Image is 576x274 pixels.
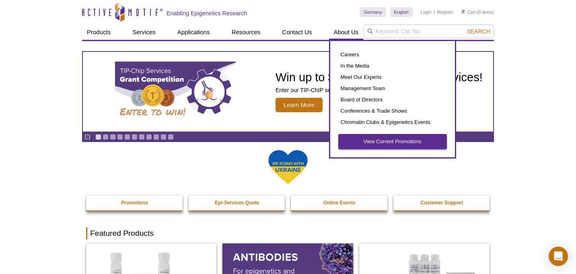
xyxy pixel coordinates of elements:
a: Go to slide 2 [103,134,109,140]
h2: Win up to $45,000 in TIP-ChIP services! [276,71,483,83]
a: Go to slide 3 [110,134,116,140]
a: Cart [461,9,475,15]
a: Go to slide 7 [139,134,145,140]
a: Toggle autoplay [84,134,91,140]
a: Applications [173,25,215,40]
a: Management Team [338,83,447,94]
a: Login [421,9,432,15]
a: Go to slide 8 [146,134,152,140]
a: Go to slide 11 [168,134,174,140]
li: (0 items) [461,7,494,17]
div: Open Intercom Messenger [549,247,568,266]
button: Search [465,28,493,35]
a: In the Media [338,60,447,72]
h2: Featured Products [86,227,490,239]
a: Epi-Services Quote [189,195,286,210]
a: Board of Directors [338,94,447,105]
article: TIP-ChIP Services Grant Competition [83,52,493,132]
strong: Promotions [121,200,148,206]
a: About Us [329,25,364,40]
a: Careers [338,49,447,60]
img: Your Cart [461,10,465,14]
a: TIP-ChIP Services Grant Competition Win up to $45,000 in TIP-ChIP services! Enter our TIP-ChIP se... [83,52,493,132]
a: Register [437,9,453,15]
p: Enter our TIP-ChIP services grant competition for your chance to win. [276,87,483,94]
a: Promotions [86,195,183,210]
a: Go to slide 4 [117,134,123,140]
a: Go to slide 10 [160,134,167,140]
a: Go to slide 6 [132,134,138,140]
a: Chromatin Clubs & Epigenetics Events [338,117,447,128]
a: Contact Us [277,25,317,40]
a: Online Events [291,195,388,210]
a: Conferences & Trade Shows [338,105,447,117]
a: Services [128,25,160,40]
strong: Customer Support [421,200,463,206]
strong: Online Events [323,200,356,206]
a: Go to slide 5 [124,134,130,140]
strong: Epi-Services Quote [215,200,259,206]
a: Customer Support [393,195,491,210]
a: Germany [360,7,386,17]
h2: Enabling Epigenetics Research [167,10,247,17]
a: English [390,7,413,17]
a: Products [82,25,115,40]
input: Keyword, Cat. No. [363,25,494,38]
span: Learn More [276,98,323,112]
li: | [434,7,435,17]
img: TIP-ChIP Services Grant Competition [115,62,236,122]
a: View Current Promotions [338,134,447,149]
span: Search [467,28,490,35]
a: Go to slide 9 [153,134,159,140]
img: We Stand With Ukraine [268,149,308,185]
a: Resources [227,25,265,40]
a: Go to slide 1 [95,134,101,140]
a: Meet Our Experts [338,72,447,83]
